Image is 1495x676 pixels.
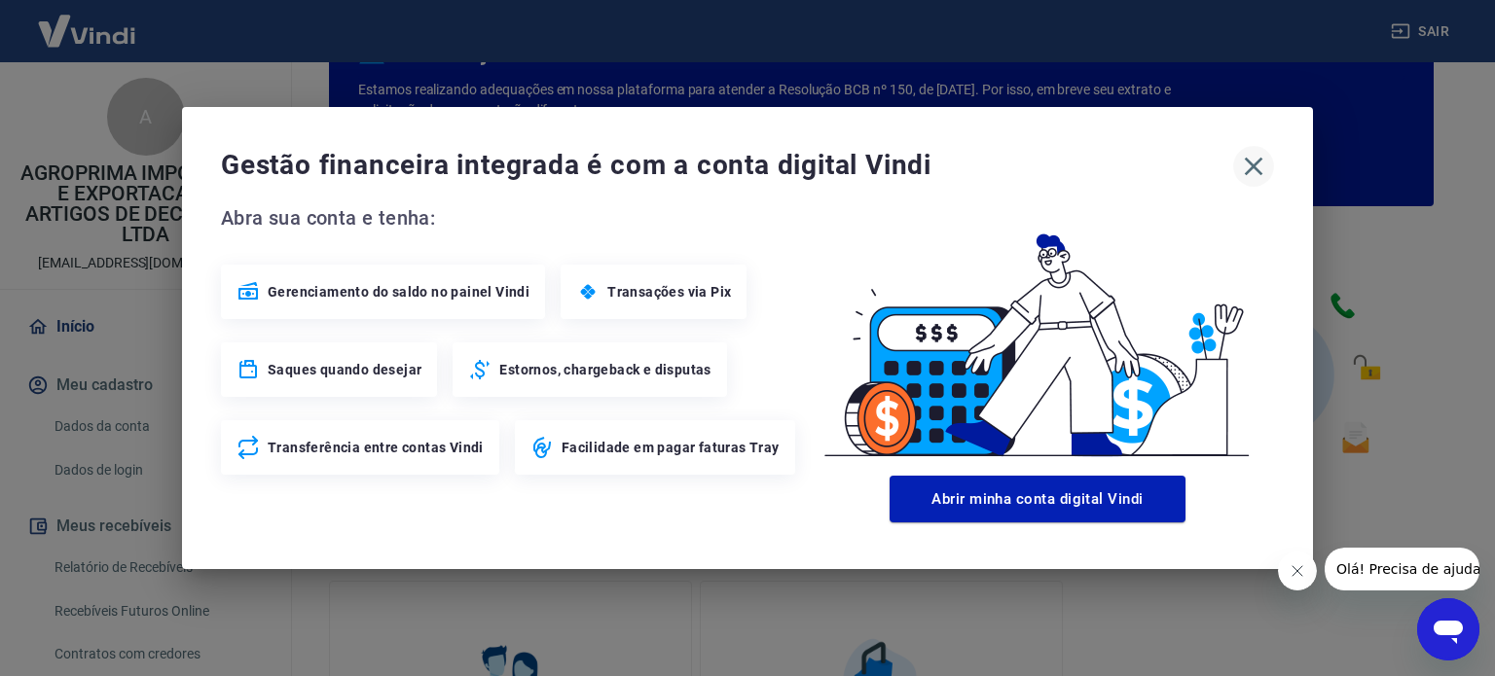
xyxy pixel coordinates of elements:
img: Good Billing [801,202,1274,468]
span: Estornos, chargeback e disputas [499,360,711,379]
span: Transferência entre contas Vindi [268,438,484,457]
span: Gestão financeira integrada é com a conta digital Vindi [221,146,1233,185]
span: Olá! Precisa de ajuda? [12,14,164,29]
iframe: Mensagem da empresa [1325,548,1479,590]
iframe: Fechar mensagem [1278,551,1317,590]
span: Gerenciamento do saldo no painel Vindi [268,282,529,302]
span: Saques quando desejar [268,360,421,379]
button: Abrir minha conta digital Vindi [890,476,1185,522]
iframe: Botão para abrir a janela de mensagens [1417,598,1479,660]
span: Facilidade em pagar faturas Tray [562,438,780,457]
span: Abra sua conta e tenha: [221,202,801,233]
span: Transações via Pix [607,282,731,302]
